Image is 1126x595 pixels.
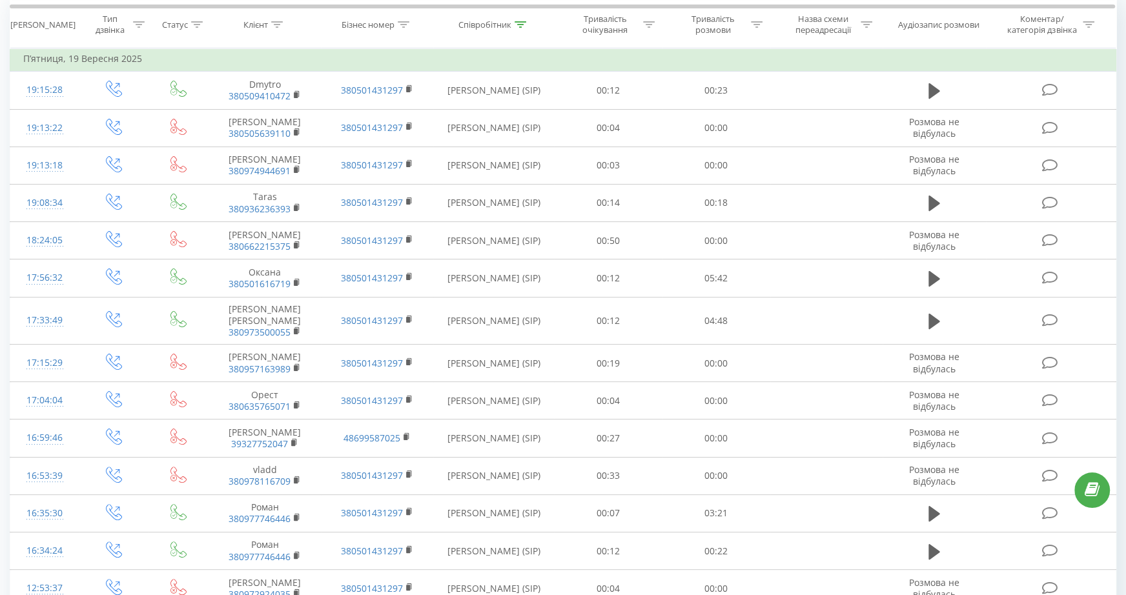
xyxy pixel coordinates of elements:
div: 19:13:18 [23,153,67,178]
td: 00:19 [554,345,662,382]
a: 380977746446 [229,512,291,525]
td: 00:12 [554,532,662,570]
td: [PERSON_NAME] [209,222,321,259]
td: [PERSON_NAME] [209,345,321,382]
td: 00:00 [662,419,770,457]
td: 00:04 [554,109,662,146]
td: [PERSON_NAME] [209,109,321,146]
span: Розмова не відбулась [909,350,959,374]
span: Розмова не відбулась [909,153,959,177]
div: 17:56:32 [23,265,67,290]
div: Назва схеми переадресації [788,14,857,35]
td: 00:14 [554,184,662,221]
td: [PERSON_NAME] (SIP) [433,184,554,221]
a: 380957163989 [229,363,291,375]
a: 39327752047 [231,438,288,450]
span: Розмова не відбулась [909,426,959,450]
a: 380501431297 [341,234,403,247]
td: 05:42 [662,259,770,297]
a: 380662215375 [229,240,291,252]
a: 380973500055 [229,326,291,338]
td: vladd [209,457,321,494]
div: 19:08:34 [23,190,67,216]
div: Тип дзвінка [90,14,130,35]
td: [PERSON_NAME] (SIP) [433,109,554,146]
a: 380501431297 [341,394,403,407]
td: [PERSON_NAME] (SIP) [433,382,554,419]
td: 04:48 [662,297,770,345]
td: Dmytro [209,72,321,109]
td: [PERSON_NAME] (SIP) [433,419,554,457]
td: П’ятниця, 19 Вересня 2025 [10,46,1116,72]
div: Клієнт [243,19,268,30]
td: 00:00 [662,382,770,419]
div: 16:53:39 [23,463,67,489]
div: 17:15:29 [23,350,67,376]
td: 00:04 [554,382,662,419]
td: 00:12 [554,297,662,345]
td: [PERSON_NAME] (SIP) [433,146,554,184]
td: 00:12 [554,259,662,297]
a: 380501431297 [341,314,403,327]
td: Орест [209,382,321,419]
a: 380509410472 [229,90,291,102]
td: [PERSON_NAME] [209,146,321,184]
td: Taras [209,184,321,221]
a: 380501431297 [341,84,403,96]
td: 00:00 [662,345,770,382]
td: [PERSON_NAME] (SIP) [433,494,554,532]
div: Коментар/категорія дзвінка [1004,14,1080,35]
div: 17:33:49 [23,308,67,333]
td: 00:23 [662,72,770,109]
td: 00:00 [662,222,770,259]
a: 380501431297 [341,272,403,284]
a: 380501431297 [341,507,403,519]
td: [PERSON_NAME] (SIP) [433,532,554,570]
td: [PERSON_NAME] (SIP) [433,222,554,259]
a: 380978116709 [229,475,291,487]
div: 19:13:22 [23,116,67,141]
a: 380501431297 [341,469,403,481]
td: 00:03 [554,146,662,184]
td: Роман [209,532,321,570]
td: 00:27 [554,419,662,457]
td: 00:00 [662,146,770,184]
td: 03:21 [662,494,770,532]
div: 16:34:24 [23,538,67,563]
div: Статус [162,19,188,30]
td: [PERSON_NAME] (SIP) [433,259,554,297]
td: 00:12 [554,72,662,109]
td: 00:07 [554,494,662,532]
a: 380635765071 [229,400,291,412]
a: 380505639110 [229,127,291,139]
div: 18:24:05 [23,228,67,253]
td: 00:00 [662,109,770,146]
td: 00:33 [554,457,662,494]
td: 00:50 [554,222,662,259]
a: 380501431297 [341,582,403,594]
td: [PERSON_NAME] (SIP) [433,72,554,109]
td: Оксана [209,259,321,297]
div: Бізнес номер [342,19,394,30]
div: Тривалість очікування [571,14,640,35]
div: Співробітник [458,19,511,30]
div: 16:35:30 [23,501,67,526]
td: [PERSON_NAME] (SIP) [433,345,554,382]
span: Розмова не відбулась [909,463,959,487]
a: 380501431297 [341,121,403,134]
span: Розмова не відбулась [909,116,959,139]
a: 380501431297 [341,545,403,557]
td: Роман [209,494,321,532]
a: 48699587025 [343,432,400,444]
div: 16:59:46 [23,425,67,450]
td: [PERSON_NAME] [209,419,321,457]
td: [PERSON_NAME] [PERSON_NAME] [209,297,321,345]
a: 380501431297 [341,196,403,208]
div: [PERSON_NAME] [10,19,76,30]
div: 19:15:28 [23,77,67,103]
td: [PERSON_NAME] (SIP) [433,457,554,494]
span: Розмова не відбулась [909,388,959,412]
span: Розмова не відбулась [909,228,959,252]
td: 00:00 [662,457,770,494]
div: 17:04:04 [23,388,67,413]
